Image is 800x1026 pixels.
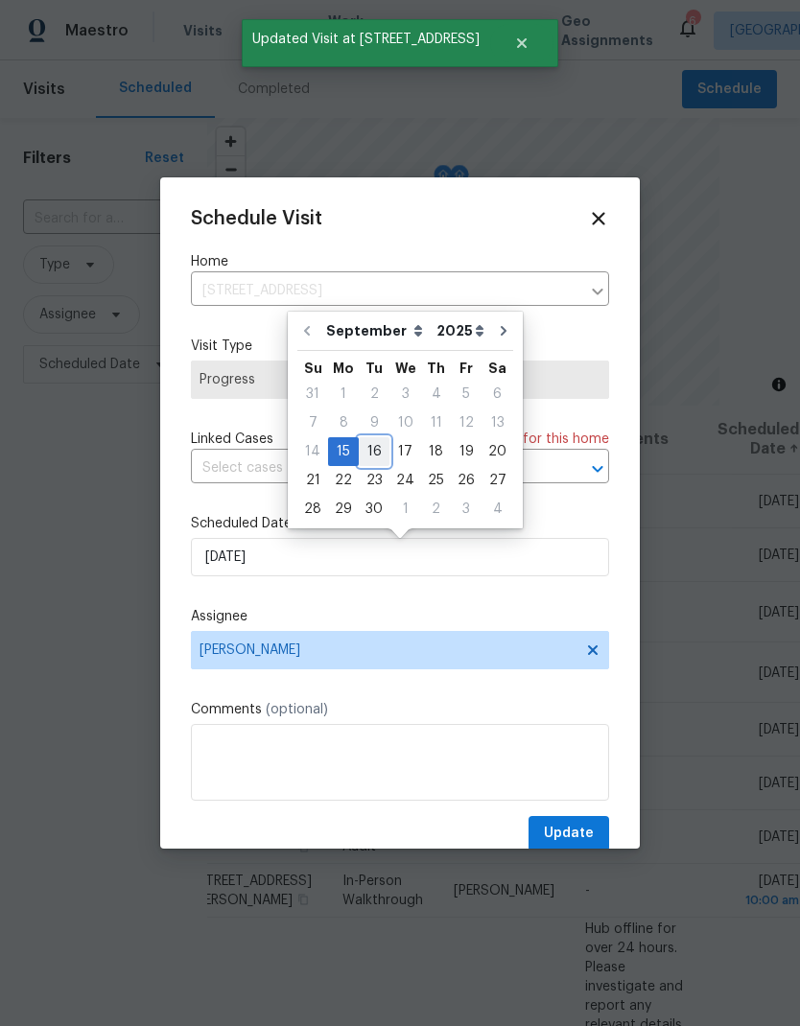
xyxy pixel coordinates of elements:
[482,496,513,523] div: 4
[191,209,322,228] span: Schedule Visit
[191,538,609,576] input: M/D/YYYY
[490,24,553,62] button: Close
[421,467,451,494] div: 25
[389,496,421,523] div: 1
[488,361,506,375] abbr: Saturday
[421,381,451,408] div: 4
[191,430,273,449] span: Linked Cases
[389,467,421,494] div: 24
[389,438,421,465] div: 17
[389,408,421,437] div: Wed Sep 10 2025
[328,438,359,465] div: 15
[421,438,451,465] div: 18
[321,316,432,345] select: Month
[389,409,421,436] div: 10
[359,408,389,437] div: Tue Sep 09 2025
[489,312,518,350] button: Go to next month
[328,495,359,524] div: Mon Sep 29 2025
[451,380,482,408] div: Fri Sep 05 2025
[482,409,513,436] div: 13
[328,409,359,436] div: 8
[266,703,328,716] span: (optional)
[297,408,328,437] div: Sun Sep 07 2025
[359,380,389,408] div: Tue Sep 02 2025
[191,700,609,719] label: Comments
[359,381,389,408] div: 2
[421,466,451,495] div: Thu Sep 25 2025
[421,380,451,408] div: Thu Sep 04 2025
[359,466,389,495] div: Tue Sep 23 2025
[328,408,359,437] div: Mon Sep 08 2025
[191,276,580,306] input: Enter in an address
[451,496,482,523] div: 3
[297,381,328,408] div: 31
[482,466,513,495] div: Sat Sep 27 2025
[389,466,421,495] div: Wed Sep 24 2025
[359,496,389,523] div: 30
[482,380,513,408] div: Sat Sep 06 2025
[297,466,328,495] div: Sun Sep 21 2025
[200,370,600,389] span: Progress
[359,467,389,494] div: 23
[421,437,451,466] div: Thu Sep 18 2025
[482,437,513,466] div: Sat Sep 20 2025
[451,437,482,466] div: Fri Sep 19 2025
[304,361,322,375] abbr: Sunday
[359,495,389,524] div: Tue Sep 30 2025
[389,437,421,466] div: Wed Sep 17 2025
[451,438,482,465] div: 19
[451,467,482,494] div: 26
[544,822,594,846] span: Update
[191,514,609,533] label: Scheduled Date
[328,467,359,494] div: 22
[427,361,445,375] abbr: Thursday
[389,495,421,524] div: Wed Oct 01 2025
[482,438,513,465] div: 20
[359,409,389,436] div: 9
[584,455,611,482] button: Open
[451,495,482,524] div: Fri Oct 03 2025
[482,381,513,408] div: 6
[421,408,451,437] div: Thu Sep 11 2025
[389,381,421,408] div: 3
[365,361,383,375] abbr: Tuesday
[200,642,576,658] span: [PERSON_NAME]
[451,381,482,408] div: 5
[389,380,421,408] div: Wed Sep 03 2025
[191,454,555,483] input: Select cases
[529,816,609,851] button: Update
[421,495,451,524] div: Thu Oct 02 2025
[297,409,328,436] div: 7
[421,496,451,523] div: 2
[359,438,389,465] div: 16
[328,466,359,495] div: Mon Sep 22 2025
[395,361,416,375] abbr: Wednesday
[297,467,328,494] div: 21
[421,409,451,436] div: 11
[359,437,389,466] div: Tue Sep 16 2025
[482,408,513,437] div: Sat Sep 13 2025
[459,361,473,375] abbr: Friday
[191,607,609,626] label: Assignee
[297,496,328,523] div: 28
[482,467,513,494] div: 27
[333,361,354,375] abbr: Monday
[242,19,490,59] span: Updated Visit at [STREET_ADDRESS]
[297,495,328,524] div: Sun Sep 28 2025
[451,408,482,437] div: Fri Sep 12 2025
[328,380,359,408] div: Mon Sep 01 2025
[588,208,609,229] span: Close
[451,409,482,436] div: 12
[297,437,328,466] div: Sun Sep 14 2025
[451,466,482,495] div: Fri Sep 26 2025
[191,252,609,271] label: Home
[328,381,359,408] div: 1
[293,312,321,350] button: Go to previous month
[297,438,328,465] div: 14
[328,496,359,523] div: 29
[432,316,489,345] select: Year
[191,337,609,356] label: Visit Type
[297,380,328,408] div: Sun Aug 31 2025
[328,437,359,466] div: Mon Sep 15 2025
[482,495,513,524] div: Sat Oct 04 2025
